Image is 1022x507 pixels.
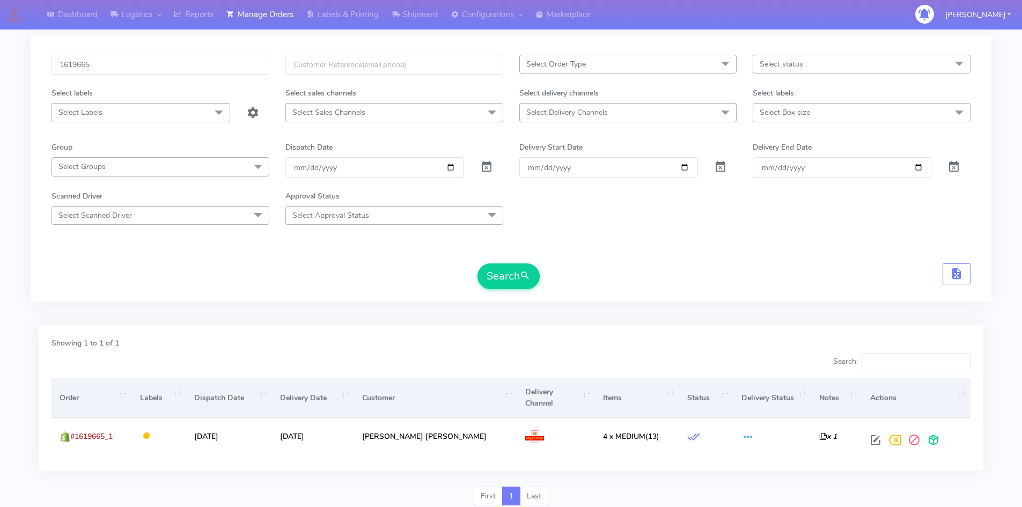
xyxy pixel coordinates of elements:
th: Delivery Status: activate to sort column ascending [733,378,811,418]
input: Search: [862,353,970,370]
th: Dispatch Date: activate to sort column ascending [186,378,272,418]
label: Group [52,142,72,153]
span: Select Box size [760,107,810,117]
img: Royal Mail [525,430,544,443]
span: Select status [760,59,803,69]
label: Delivery Start Date [519,142,583,153]
label: Select labels [753,87,794,99]
td: [DATE] [186,418,272,454]
span: (13) [603,431,659,442]
span: #1619665_1 [70,431,113,442]
label: Showing 1 to 1 of 1 [52,337,119,349]
th: Delivery Channel: activate to sort column ascending [517,378,595,418]
label: Select labels [52,87,93,99]
label: Scanned Driver [52,190,102,202]
label: Select sales channels [285,87,356,99]
img: shopify.png [60,431,70,442]
i: x 1 [819,431,837,442]
span: Select Groups [58,161,106,172]
input: Customer Reference(email,phone) [285,55,503,75]
th: Order: activate to sort column ascending [52,378,132,418]
label: Delivery End Date [753,142,812,153]
input: Order Id [52,55,269,75]
span: Select Sales Channels [292,107,365,117]
label: Dispatch Date [285,142,333,153]
th: Delivery Date: activate to sort column ascending [272,378,354,418]
th: Items: activate to sort column ascending [595,378,679,418]
label: Approval Status [285,190,340,202]
span: Select Scanned Driver [58,210,132,221]
td: [PERSON_NAME] [PERSON_NAME] [354,418,517,454]
th: Status: activate to sort column ascending [679,378,733,418]
span: Select Order Type [526,59,586,69]
label: Search: [833,353,970,370]
th: Customer: activate to sort column ascending [354,378,517,418]
button: Search [477,263,540,289]
span: Select Approval Status [292,210,369,221]
th: Notes: activate to sort column ascending [811,378,862,418]
span: Select Delivery Channels [526,107,608,117]
span: Select Labels [58,107,102,117]
label: Select delivery channels [519,87,599,99]
th: Labels: activate to sort column ascending [132,378,186,418]
a: 1 [502,487,520,506]
span: 4 x MEDIUM [603,431,645,442]
td: [DATE] [272,418,354,454]
button: [PERSON_NAME] [937,4,1019,26]
th: Actions: activate to sort column ascending [862,378,970,418]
